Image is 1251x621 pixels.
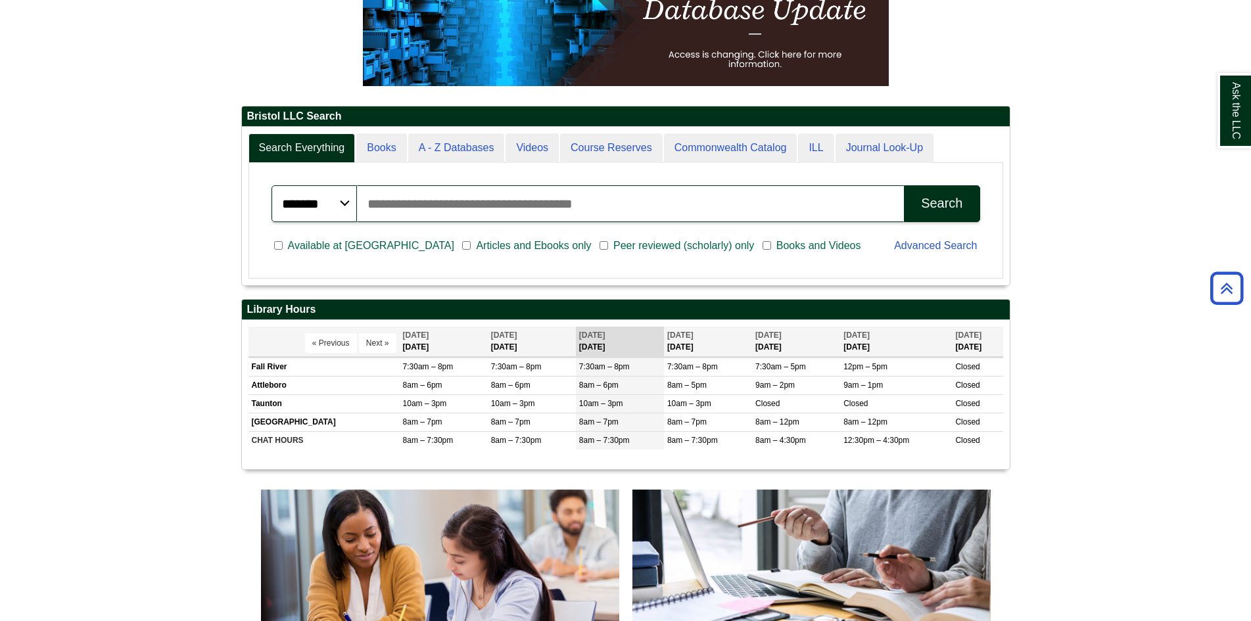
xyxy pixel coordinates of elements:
span: 7:30am – 8pm [403,362,454,371]
span: 7:30am – 8pm [491,362,542,371]
button: Search [904,185,980,222]
input: Available at [GEOGRAPHIC_DATA] [274,240,283,252]
span: 8am – 7:30pm [403,436,454,445]
th: [DATE] [840,327,952,356]
span: 8am – 7pm [667,417,707,426]
span: 8am – 12pm [843,417,887,426]
span: [DATE] [843,331,870,340]
a: Commonwealth Catalog [664,133,797,163]
span: 8am – 6pm [491,380,531,390]
th: [DATE] [488,327,576,356]
span: Closed [755,399,780,408]
h2: Bristol LLC Search [242,106,1010,127]
span: Available at [GEOGRAPHIC_DATA] [283,238,460,254]
span: 8am – 7:30pm [579,436,630,445]
th: [DATE] [576,327,664,356]
span: Closed [955,436,980,445]
span: 12pm – 5pm [843,362,887,371]
span: Closed [955,417,980,426]
span: 10am – 3pm [491,399,535,408]
span: Closed [843,399,868,408]
div: Search [921,196,962,211]
span: [DATE] [755,331,782,340]
span: 8am – 7:30pm [667,436,718,445]
span: Closed [955,399,980,408]
span: 8am – 6pm [403,380,442,390]
a: Course Reserves [560,133,663,163]
span: 8am – 7:30pm [491,436,542,445]
span: 8am – 5pm [667,380,707,390]
a: Search Everything [248,133,356,163]
span: [DATE] [955,331,981,340]
th: [DATE] [952,327,1003,356]
span: 7:30am – 5pm [755,362,806,371]
th: [DATE] [664,327,752,356]
span: 10am – 3pm [579,399,623,408]
td: Attleboro [248,376,400,394]
span: Books and Videos [771,238,866,254]
span: 8am – 7pm [403,417,442,426]
span: 9am – 2pm [755,380,795,390]
a: Videos [506,133,559,163]
span: Peer reviewed (scholarly) only [608,238,759,254]
td: Taunton [248,395,400,413]
span: 9am – 1pm [843,380,883,390]
a: ILL [798,133,834,163]
button: Next » [359,333,396,353]
span: [DATE] [579,331,605,340]
th: [DATE] [400,327,488,356]
span: 10am – 3pm [403,399,447,408]
span: 12:30pm – 4:30pm [843,436,909,445]
input: Books and Videos [763,240,771,252]
span: 7:30am – 8pm [667,362,718,371]
a: Books [356,133,406,163]
span: Closed [955,362,980,371]
a: Journal Look-Up [836,133,933,163]
td: Fall River [248,357,400,376]
h2: Library Hours [242,300,1010,320]
input: Peer reviewed (scholarly) only [600,240,608,252]
th: [DATE] [752,327,840,356]
span: Closed [955,380,980,390]
button: « Previous [305,333,357,353]
span: [DATE] [667,331,694,340]
span: 7:30am – 8pm [579,362,630,371]
span: 8am – 7pm [579,417,619,426]
span: 10am – 3pm [667,399,711,408]
td: CHAT HOURS [248,432,400,450]
a: A - Z Databases [408,133,505,163]
a: Back to Top [1206,279,1248,297]
span: [DATE] [403,331,429,340]
span: 8am – 12pm [755,417,799,426]
span: Articles and Ebooks only [471,238,596,254]
input: Articles and Ebooks only [462,240,471,252]
span: [DATE] [491,331,517,340]
td: [GEOGRAPHIC_DATA] [248,413,400,432]
span: 8am – 7pm [491,417,531,426]
span: 8am – 4:30pm [755,436,806,445]
span: 8am – 6pm [579,380,619,390]
a: Advanced Search [894,240,977,251]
